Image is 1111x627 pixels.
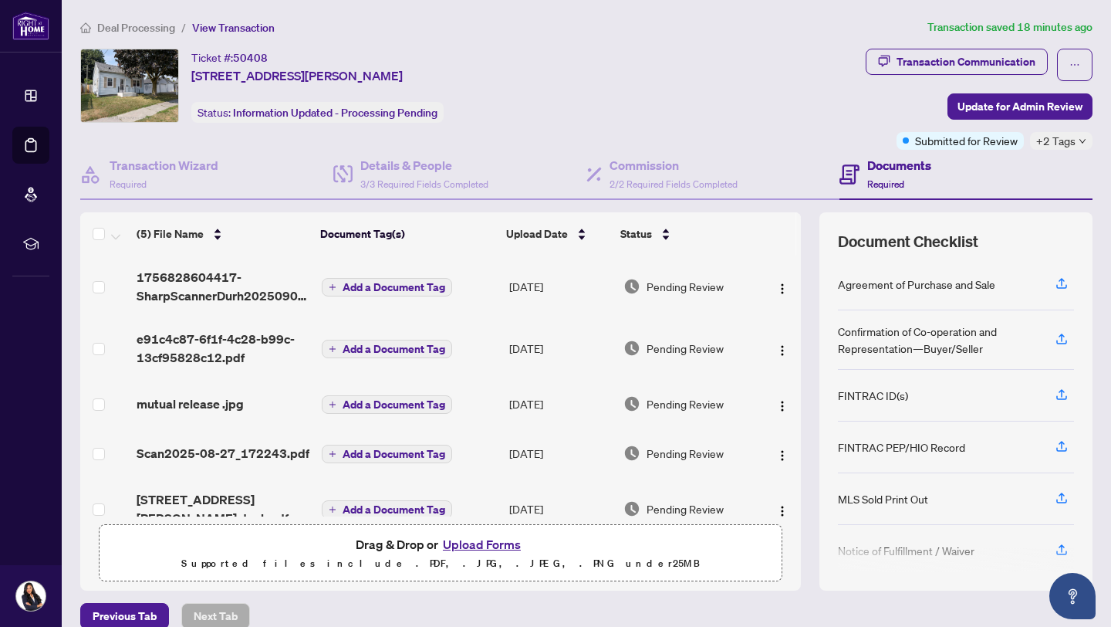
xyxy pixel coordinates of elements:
button: Upload Forms [438,534,525,554]
span: Upload Date [506,225,568,242]
span: 1756828604417-SharpScannerDurh20250902104549002.pdf [137,268,309,305]
span: down [1079,137,1086,145]
span: plus [329,283,336,291]
th: Upload Date [500,212,613,256]
img: Document Status [623,340,640,357]
button: Add a Document Tag [322,395,452,415]
div: FINTRAC PEP/HIO Record [838,439,965,456]
button: Logo [770,274,795,299]
span: (5) File Name [137,225,204,242]
span: plus [329,450,336,458]
img: Logo [776,283,789,295]
div: Ticket #: [191,49,268,66]
h4: Transaction Wizard [110,156,218,175]
img: Document Status [623,445,640,462]
button: Logo [770,336,795,361]
span: Update for Admin Review [957,94,1082,119]
span: Submitted for Review [915,132,1018,149]
span: Add a Document Tag [343,399,445,410]
td: [DATE] [503,429,617,478]
th: Document Tag(s) [314,212,500,256]
span: Add a Document Tag [343,282,445,293]
span: Deal Processing [97,21,175,35]
span: Add a Document Tag [343,449,445,459]
div: Agreement of Purchase and Sale [838,276,995,293]
td: [DATE] [503,379,617,429]
div: Notice of Fulfillment / Waiver [838,542,974,559]
span: plus [329,506,336,513]
span: home [80,22,91,33]
img: Logo [776,505,789,517]
button: Add a Document Tag [322,340,452,358]
button: Add a Document Tag [322,500,452,519]
button: Open asap [1049,573,1096,619]
span: View Transaction [192,21,275,35]
h4: Details & People [360,156,488,175]
button: Add a Document Tag [322,500,452,520]
span: +2 Tags [1036,132,1076,150]
span: Drag & Drop orUpload FormsSupported files include .PDF, .JPG, .JPEG, .PNG under25MB [100,525,782,582]
span: Pending Review [647,395,724,412]
span: Add a Document Tag [343,344,445,354]
span: Add a Document Tag [343,504,445,515]
div: Confirmation of Co-operation and Representation—Buyer/Seller [838,323,1037,357]
span: 2/2 Required Fields Completed [610,178,738,190]
th: Status [614,212,756,256]
span: plus [329,345,336,353]
button: Add a Document Tag [322,395,452,414]
span: Required [110,178,147,190]
span: Document Checklist [838,231,978,252]
span: Status [620,225,652,242]
span: plus [329,401,336,408]
button: Logo [770,441,795,466]
img: Document Status [623,395,640,412]
button: Logo [770,497,795,521]
td: [DATE] [503,317,617,379]
button: Logo [770,391,795,416]
li: / [181,19,186,36]
img: Profile Icon [16,581,46,611]
button: Add a Document Tag [322,339,452,359]
p: Supported files include .PDF, .JPG, .JPEG, .PNG under 25 MB [109,554,772,573]
h4: Commission [610,156,738,175]
img: Document Status [623,278,640,295]
h4: Documents [867,156,931,175]
span: e91c4c87-6f1f-4c28-b99c-13cf95828c12.pdf [137,330,309,367]
span: Scan2025-08-27_172243.pdf [137,444,309,463]
span: [STREET_ADDRESS][PERSON_NAME] [191,66,403,85]
span: Information Updated - Processing Pending [233,106,437,120]
span: Pending Review [647,445,724,462]
article: Transaction saved 18 minutes ago [927,19,1092,36]
span: ellipsis [1069,59,1080,70]
span: Pending Review [647,500,724,517]
td: [DATE] [503,256,617,317]
span: Pending Review [647,278,724,295]
button: Update for Admin Review [947,93,1092,120]
span: mutual release .jpg [137,395,244,413]
span: Pending Review [647,340,724,357]
span: 50408 [233,51,268,65]
span: [STREET_ADDRESS][PERSON_NAME] deal .pdf [137,490,309,527]
button: Add a Document Tag [322,277,452,297]
div: Status: [191,102,444,123]
td: [DATE] [503,478,617,540]
div: MLS Sold Print Out [838,490,928,507]
button: Add a Document Tag [322,444,452,464]
div: FINTRAC ID(s) [838,387,908,404]
span: 3/3 Required Fields Completed [360,178,488,190]
span: Required [867,178,904,190]
div: Transaction Communication [897,49,1035,74]
img: Logo [776,449,789,462]
span: Drag & Drop or [356,534,525,554]
button: Add a Document Tag [322,278,452,297]
button: Add a Document Tag [322,445,452,463]
button: Transaction Communication [866,49,1048,75]
img: Logo [776,344,789,357]
img: logo [12,12,49,40]
img: Document Status [623,500,640,517]
img: Logo [776,400,789,412]
th: (5) File Name [130,212,315,256]
img: IMG-E12328879_1.jpg [81,49,178,122]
